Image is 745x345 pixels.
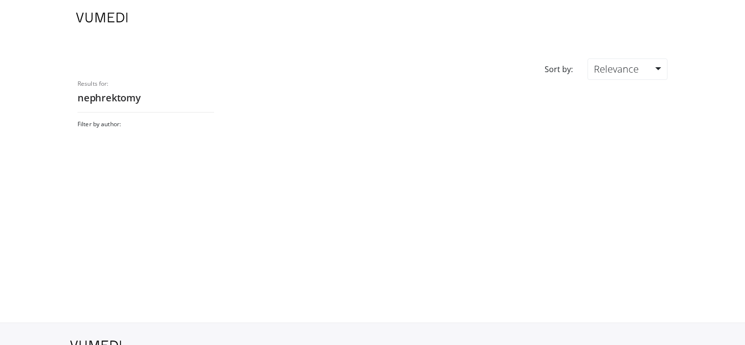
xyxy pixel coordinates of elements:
a: Relevance [588,58,667,80]
div: Sort by: [537,58,580,80]
img: VuMedi Logo [76,13,128,22]
span: Relevance [594,62,639,76]
p: Results for: [78,80,214,88]
h3: Filter by author: [78,120,214,128]
h2: nephrektomy [78,92,214,104]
